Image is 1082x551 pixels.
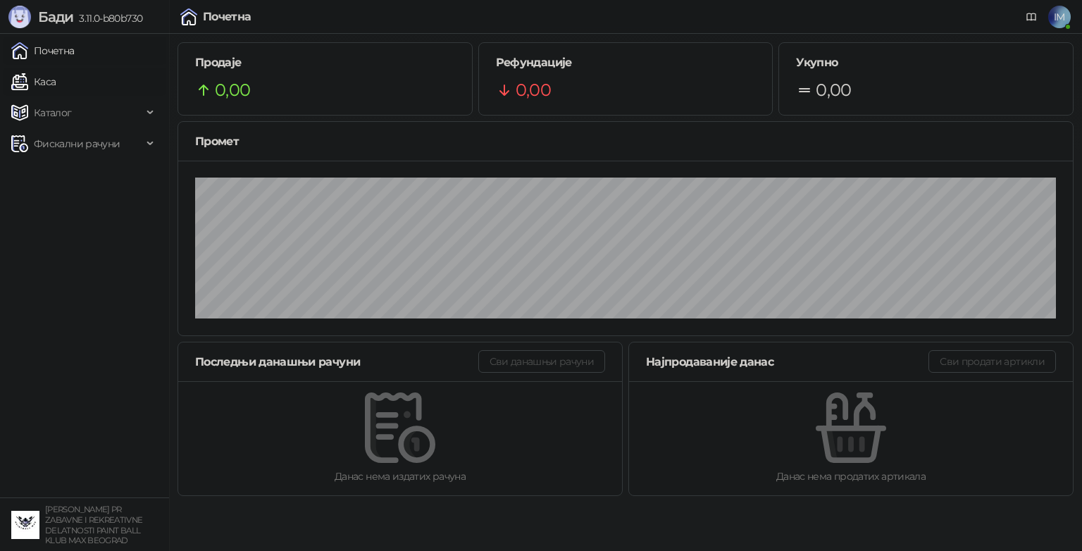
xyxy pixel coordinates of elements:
small: [PERSON_NAME] PR ZABAVNE I REKREATIVNE DELATNOSTI PAINT BALL KLUB MAX BEOGRAD [45,504,143,545]
a: Документација [1020,6,1043,28]
span: 0,00 [516,77,551,104]
div: Почетна [203,11,251,23]
span: Фискални рачуни [34,130,120,158]
button: Сви данашњи рачуни [478,350,605,373]
span: 0,00 [215,77,250,104]
h5: Укупно [796,54,1056,71]
button: Сви продати артикли [928,350,1056,373]
h5: Продаје [195,54,455,71]
div: Данас нема издатих рачуна [201,469,599,484]
div: Промет [195,132,1056,150]
span: Бади [38,8,73,25]
a: Каса [11,68,56,96]
span: 0,00 [816,77,851,104]
img: Logo [8,6,31,28]
div: Данас нема продатих артикала [652,469,1050,484]
span: 3.11.0-b80b730 [73,12,142,25]
img: 64x64-companyLogo-9d840aff-e8d2-42c6-9078-8e58466d4fb5.jpeg [11,511,39,539]
span: IM [1048,6,1071,28]
div: Најпродаваније данас [646,353,928,371]
h5: Рефундације [496,54,756,71]
a: Почетна [11,37,75,65]
div: Последњи данашњи рачуни [195,353,478,371]
span: Каталог [34,99,72,127]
